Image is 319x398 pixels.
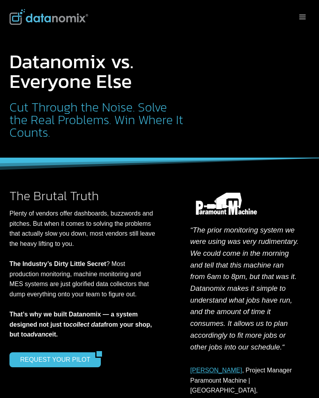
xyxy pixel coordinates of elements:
h1: Datanomix vs. Everyone Else [9,52,183,91]
em: “The prior monitoring system we were using was very rudimentary. We could come in the morning and... [190,226,299,351]
h2: The Brutal Truth [9,190,156,202]
p: Plenty of vendors offer dashboards, buzzwords and pitches. But when it comes to solving the probl... [9,208,156,340]
strong: The Industry’s Dirty Little Secret [9,260,106,267]
img: Datanomix Customer - Paramount Machine [190,193,263,215]
img: Datanomix [9,9,88,25]
h2: Cut Through the Noise. Solve the Real Problems. Win Where It Counts. [9,101,183,139]
button: Open menu [295,11,310,23]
